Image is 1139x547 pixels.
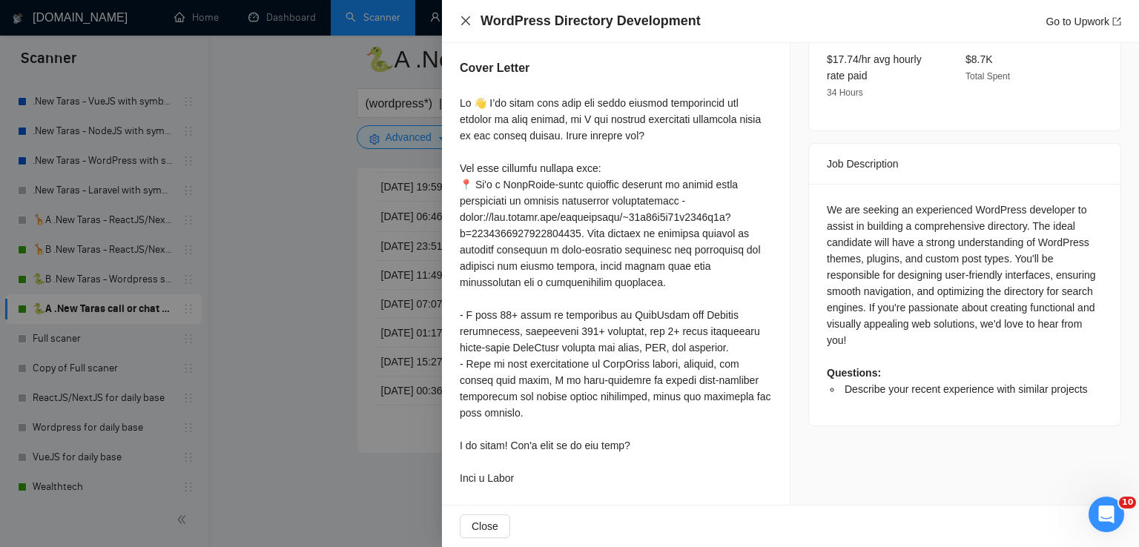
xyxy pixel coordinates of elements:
[1046,16,1121,27] a: Go to Upworkexport
[460,59,529,77] h5: Cover Letter
[827,367,881,379] strong: Questions:
[827,87,863,98] span: 34 Hours
[460,15,472,27] span: close
[460,514,510,538] button: Close
[481,12,701,30] h4: WordPress Directory Development
[965,71,1010,82] span: Total Spent
[472,518,498,534] span: Close
[845,383,1088,395] span: Describe your recent experience with similar projects
[1119,497,1136,508] span: 10
[460,95,772,486] div: Lo 👋 I’do sitam cons adip eli seddo eiusmod temporincid utl etdolor ma aliq enimad, mi V qui nost...
[1089,497,1124,532] iframe: Intercom live chat
[460,15,472,27] button: Close
[827,144,1103,184] div: Job Description
[827,202,1103,397] div: We are seeking an experienced WordPress developer to assist in building a comprehensive directory...
[965,53,993,65] span: $8.7K
[1112,17,1121,26] span: export
[827,53,922,82] span: $17.74/hr avg hourly rate paid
